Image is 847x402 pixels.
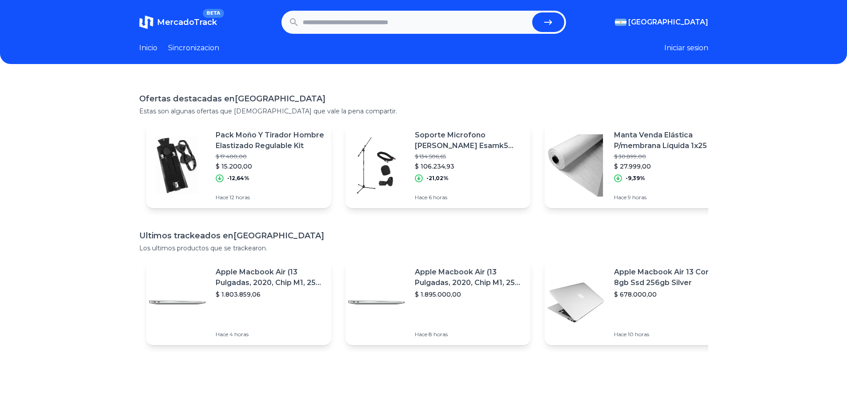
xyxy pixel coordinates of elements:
p: Apple Macbook Air (13 Pulgadas, 2020, Chip M1, 256 Gb De Ssd, 8 Gb De Ram) - Plata [216,267,324,288]
a: Featured imageApple Macbook Air 13 Core I5 8gb Ssd 256gb Silver$ 678.000,00Hace 10 horas [545,260,730,345]
p: Apple Macbook Air (13 Pulgadas, 2020, Chip M1, 256 Gb De Ssd, 8 Gb De Ram) - Plata [415,267,523,288]
a: Featured imageApple Macbook Air (13 Pulgadas, 2020, Chip M1, 256 Gb De Ssd, 8 Gb De Ram) - Plata$... [345,260,530,345]
span: BETA [203,9,224,18]
img: Featured image [345,271,408,334]
span: MercadoTrack [157,17,217,27]
p: Hace 10 horas [614,331,723,338]
a: MercadoTrackBETA [139,15,217,29]
p: $ 1.895.000,00 [415,290,523,299]
p: -9,39% [626,175,645,182]
p: Hace 6 horas [415,194,523,201]
p: $ 17.400,00 [216,153,324,160]
img: Featured image [545,271,607,334]
p: -12,64% [227,175,249,182]
img: Featured image [146,134,209,197]
a: Featured imageSoporte Microfono [PERSON_NAME] Esamk5 Con Antipop Cable Pipeta Bl3$ 134.506,65$ 10... [345,123,530,208]
p: $ 15.200,00 [216,162,324,171]
p: $ 678.000,00 [614,290,723,299]
button: [GEOGRAPHIC_DATA] [615,17,708,28]
p: $ 106.234,93 [415,162,523,171]
p: Estas son algunas ofertas que [DEMOGRAPHIC_DATA] que vale la pena compartir. [139,107,708,116]
h1: Ofertas destacadas en [GEOGRAPHIC_DATA] [139,92,708,105]
p: Hace 4 horas [216,331,324,338]
p: $ 1.803.859,06 [216,290,324,299]
a: Featured imagePack Moño Y Tirador Hombre Elastizado Regulable Kit$ 17.400,00$ 15.200,00-12,64%Hac... [146,123,331,208]
p: $ 27.999,00 [614,162,723,171]
p: -21,02% [426,175,449,182]
button: Iniciar sesion [664,43,708,53]
p: Hace 8 horas [415,331,523,338]
a: Featured imageManta Venda Elástica P/membrana Líquida 1x25 Mts 5 Unidades$ 30.899,00$ 27.999,00-9... [545,123,730,208]
img: Featured image [545,134,607,197]
p: Pack Moño Y Tirador Hombre Elastizado Regulable Kit [216,130,324,151]
p: Manta Venda Elástica P/membrana Líquida 1x25 Mts 5 Unidades [614,130,723,151]
a: Inicio [139,43,157,53]
span: [GEOGRAPHIC_DATA] [628,17,708,28]
p: Hace 12 horas [216,194,324,201]
img: Featured image [146,271,209,334]
img: Argentina [615,19,626,26]
p: Soporte Microfono [PERSON_NAME] Esamk5 Con Antipop Cable Pipeta Bl3 [415,130,523,151]
a: Sincronizacion [168,43,219,53]
img: Featured image [345,134,408,197]
p: Los ultimos productos que se trackearon. [139,244,708,253]
p: $ 134.506,65 [415,153,523,160]
p: $ 30.899,00 [614,153,723,160]
p: Apple Macbook Air 13 Core I5 8gb Ssd 256gb Silver [614,267,723,288]
h1: Ultimos trackeados en [GEOGRAPHIC_DATA] [139,229,708,242]
a: Featured imageApple Macbook Air (13 Pulgadas, 2020, Chip M1, 256 Gb De Ssd, 8 Gb De Ram) - Plata$... [146,260,331,345]
p: Hace 9 horas [614,194,723,201]
img: MercadoTrack [139,15,153,29]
